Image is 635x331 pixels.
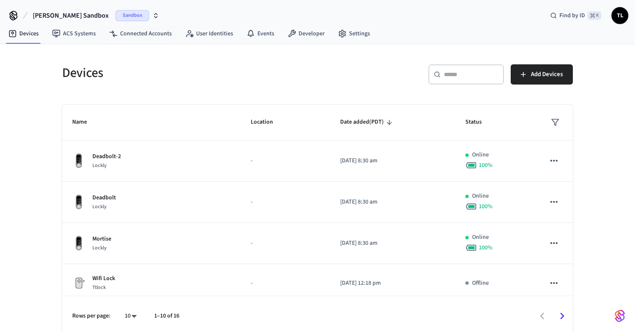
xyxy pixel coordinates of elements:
span: Lockly [92,203,107,210]
p: Online [472,233,489,242]
p: [DATE] 8:30 am [340,239,446,248]
a: Developer [281,26,331,41]
p: Deadbolt [92,193,116,202]
p: Deadbolt-2 [92,152,121,161]
p: Wifi Lock [92,274,115,283]
a: Events [240,26,281,41]
p: Online [472,151,489,159]
button: Add Devices [511,64,573,85]
p: Rows per page: [72,312,110,320]
a: Settings [331,26,377,41]
span: TL [612,8,627,23]
p: 1–10 of 16 [154,312,179,320]
img: Lockly Vision Lock, Front [72,235,86,251]
span: Find by ID [559,11,585,20]
span: 100 % [479,244,493,252]
img: Placeholder Lock Image [72,276,86,290]
span: Status [465,116,493,129]
span: Add Devices [531,69,563,80]
p: Online [472,192,489,201]
p: - [251,198,320,207]
button: TL [611,7,628,24]
span: ⌘ K [588,11,601,20]
h5: Devices [62,64,312,82]
span: Location [251,116,284,129]
div: 10 [121,310,141,322]
span: Lockly [92,244,107,252]
a: ACS Systems [45,26,102,41]
img: Lockly Vision Lock, Front [72,194,86,210]
span: Name [72,116,98,129]
span: Lockly [92,162,107,169]
a: Connected Accounts [102,26,178,41]
button: Go to next page [552,306,572,326]
span: [PERSON_NAME] Sandbox [33,11,109,21]
a: Devices [2,26,45,41]
p: - [251,239,320,248]
p: - [251,156,320,165]
img: SeamLogoGradient.69752ec5.svg [615,309,625,323]
p: [DATE] 8:30 am [340,198,446,207]
div: Find by ID⌘ K [543,8,608,23]
p: Offline [472,279,489,288]
span: Sandbox [115,10,149,21]
p: [DATE] 8:30 am [340,156,446,165]
span: 100 % [479,161,493,169]
p: [DATE] 12:18 pm [340,279,446,288]
p: Mortise [92,235,111,244]
span: Date added(PDT) [340,116,395,129]
a: User Identities [178,26,240,41]
span: 100 % [479,202,493,211]
p: - [251,279,320,288]
img: Lockly Vision Lock, Front [72,153,86,169]
span: Ttlock [92,284,106,291]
